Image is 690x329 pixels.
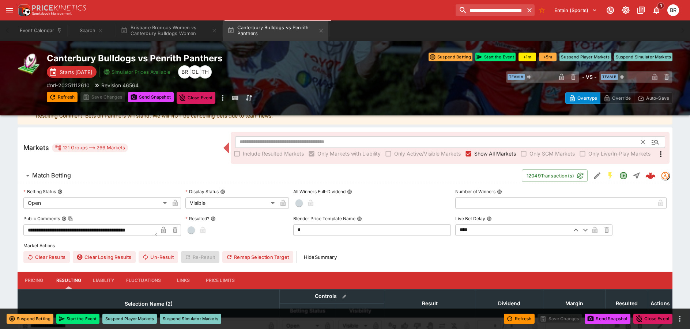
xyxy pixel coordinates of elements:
h2: Copy To Clipboard [47,53,360,64]
img: PriceKinetics Logo [16,3,31,18]
button: Select Tenant [550,4,602,16]
span: Show All Markets [474,150,516,157]
button: Open [649,135,662,149]
button: Edit Detail [591,169,604,182]
div: Owen Looney [188,65,201,79]
button: Brisbane Broncos Women vs Canterbury Bulldogs Women [116,20,222,41]
button: Liability [87,272,120,289]
div: Ben Raymond [667,4,679,16]
p: Public Comments [23,215,60,222]
span: Re-Result [181,251,219,263]
p: Number of Winners [455,188,495,195]
div: Visible [185,197,277,209]
p: Display Status [185,188,219,195]
button: Suspend Player Markets [559,53,611,61]
button: Open [617,169,630,182]
p: Blender Price Template Name [293,215,355,222]
p: Resulted? [185,215,209,222]
button: Overtype [565,92,600,104]
h6: Match Betting [32,172,71,179]
span: Include Resulted Markets [243,150,304,157]
button: Clear Losing Results [73,251,136,263]
button: Public CommentsCopy To Clipboard [61,216,67,221]
span: Team B [601,74,618,80]
button: Refresh [504,314,535,324]
button: Resulting [50,272,87,289]
button: Start the Event [475,53,516,61]
img: Sportsbook Management [32,12,72,15]
button: Blender Price Template Name [357,216,362,221]
th: Dividend [475,289,543,317]
button: Documentation [634,4,648,17]
span: Only Active/Visible Markets [394,150,461,157]
div: Open [23,197,169,209]
div: tradingmodel [661,171,670,180]
button: Pricing [18,272,50,289]
button: Start the Event [56,314,99,324]
div: 121 Groups 266 Markets [55,144,125,152]
button: Notifications [650,4,663,17]
button: Close Event [633,314,672,324]
span: Only Markets with Liability [317,150,381,157]
button: Canterbury Bulldogs vs Penrith Panthers [223,20,328,41]
button: Match Betting [18,168,522,183]
button: Close Event [177,92,216,104]
img: tradingmodel [661,172,669,180]
span: Team A [508,74,525,80]
button: Connected to PK [604,4,617,17]
span: Betting Status [282,306,333,315]
button: Fluctuations [120,272,167,289]
button: Links [167,272,200,289]
h5: Markets [23,144,49,152]
input: search [456,4,524,16]
button: HideSummary [299,251,341,263]
span: Only Live/In-Play Markets [588,150,651,157]
button: Simulator Prices Available [99,66,175,78]
button: Suspend Betting [7,314,53,324]
button: Display Status [220,189,225,194]
button: Ben Raymond [665,2,681,18]
th: Margin [543,289,606,317]
button: All Winners Full-Dividend [347,189,352,194]
th: Result [384,289,475,317]
img: PriceKinetics [32,5,86,11]
div: Ben Raymond [178,65,191,79]
button: open drawer [3,4,16,17]
button: SGM Enabled [604,169,617,182]
button: Suspend Simulator Markets [614,53,673,61]
button: Search [68,20,115,41]
p: Betting Status [23,188,56,195]
button: Toggle light/dark mode [619,4,632,17]
button: Price Limits [200,272,241,289]
button: Override [600,92,634,104]
button: Suspend Betting [429,53,472,61]
img: rugby_league.png [18,53,41,76]
button: Suspend Player Markets [102,314,157,324]
button: Clear [637,136,649,148]
a: 0cdc57b4-a80a-4848-ac23-35cab14f744b [643,168,658,183]
button: Event Calendar [15,20,67,41]
p: Override [612,94,631,102]
button: Resulted? [211,216,216,221]
button: more [675,314,684,323]
button: Un-Result [139,251,178,263]
svg: More [656,150,665,158]
button: Refresh [47,92,78,102]
button: Straight [630,169,643,182]
button: Clear Results [23,251,70,263]
span: Only SGM Markets [529,150,575,157]
button: Live Bet Delay [487,216,492,221]
span: 1 [657,2,665,9]
p: Auto-Save [646,94,669,102]
th: Actions [648,289,672,317]
th: Resulted [606,289,648,317]
button: Bulk edit [340,292,349,301]
span: Visibility [341,306,379,315]
p: Copy To Clipboard [47,81,90,89]
p: Revision 46564 [101,81,139,89]
th: Controls [280,289,384,303]
h6: - VS - [582,73,596,81]
img: logo-cerberus--red.svg [645,171,656,181]
button: Number of Winners [497,189,502,194]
